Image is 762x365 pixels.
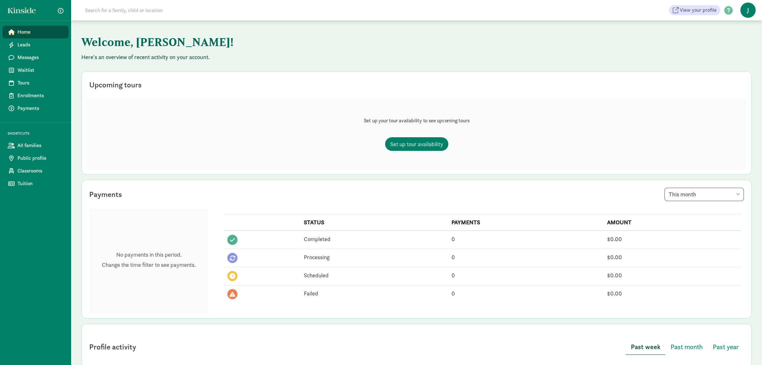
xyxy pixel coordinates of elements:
span: Tuition [17,180,63,187]
span: Enrollments [17,92,63,99]
h1: Welcome, [PERSON_NAME]! [81,30,396,53]
span: Tours [17,79,63,87]
div: 0 [451,253,600,261]
span: Set up tour availability [390,140,443,148]
a: Public profile [3,152,69,165]
div: $0.00 [607,235,738,243]
div: Profile activity [89,341,136,353]
a: Classrooms [3,165,69,177]
div: 0 [451,271,600,280]
span: Waitlist [17,66,63,74]
div: $0.00 [607,271,738,280]
a: Tours [3,77,69,89]
a: Enrollments [3,89,69,102]
a: Waitlist [3,64,69,77]
div: Failed [304,289,444,298]
div: Payments [89,189,122,200]
div: 0 [451,289,600,298]
th: STATUS [300,214,448,231]
div: Processing [304,253,444,261]
span: Home [17,28,63,36]
span: All families [17,142,63,149]
th: AMOUNT [603,214,741,231]
input: Search for a family, child or location [81,4,259,17]
p: No payments in this period. [102,251,196,259]
p: Change the time filter to see payments. [102,261,196,269]
a: Leads [3,38,69,51]
a: Messages [3,51,69,64]
span: Leads [17,41,63,49]
button: Past month [665,339,708,355]
a: Home [3,26,69,38]
span: Past week [631,342,660,352]
span: Past year [713,342,739,352]
a: Set up tour availability [385,137,448,151]
a: Payments [3,102,69,115]
div: Completed [304,235,444,243]
span: Public profile [17,154,63,162]
button: Past week [626,339,665,355]
span: View your profile [680,6,717,14]
div: Upcoming tours [89,79,142,91]
span: J [740,3,756,18]
span: Payments [17,105,63,112]
th: PAYMENTS [448,214,604,231]
span: Messages [17,54,63,61]
div: Scheduled [304,271,444,280]
p: Set up your tour availability to see upcoming tours [364,117,470,125]
span: Past month [671,342,703,352]
p: Here's an overview of recent activity on your account. [81,53,752,61]
div: $0.00 [607,289,738,298]
button: Past year [708,339,744,355]
div: 0 [451,235,600,243]
a: All families [3,139,69,152]
a: View your profile [669,5,720,15]
span: Classrooms [17,167,63,175]
div: $0.00 [607,253,738,261]
a: Tuition [3,177,69,190]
